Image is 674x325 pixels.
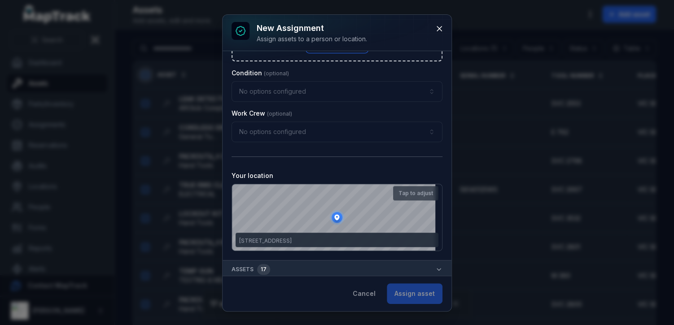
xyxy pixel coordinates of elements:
[257,22,367,35] h3: New assignment
[257,35,367,43] div: Assign assets to a person or location.
[257,264,270,275] div: 17
[223,260,451,278] button: Assets17
[232,264,270,275] span: Assets
[398,190,433,197] strong: Tap to adjust
[232,171,273,180] label: Your location
[232,109,292,118] label: Work Crew
[239,237,292,244] span: [STREET_ADDRESS]
[232,184,435,251] canvas: Map
[232,69,289,78] label: Condition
